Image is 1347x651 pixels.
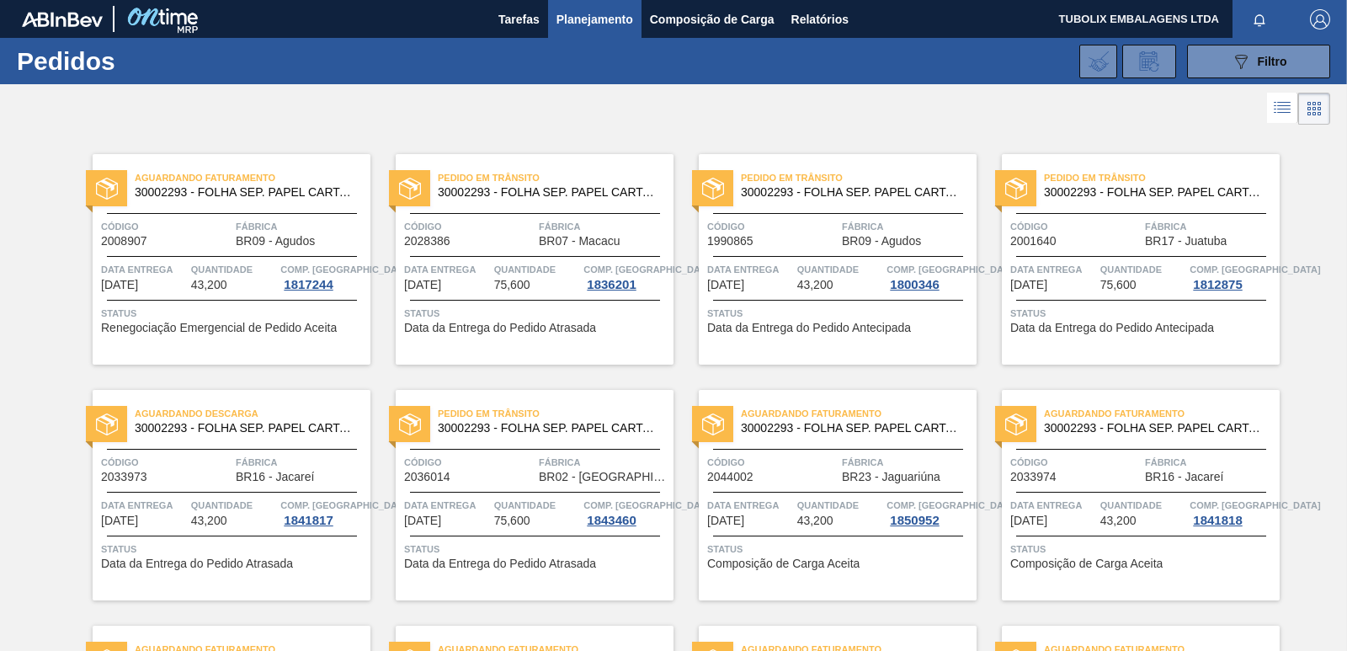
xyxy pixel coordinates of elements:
[1145,471,1223,483] span: BR16 - Jacareí
[1010,515,1047,527] span: 08/10/2025
[101,471,147,483] span: 2033973
[842,454,972,471] span: Fábrica
[404,497,490,514] span: Data Entrega
[438,405,673,422] span: Pedido em Trânsito
[1010,305,1275,322] span: Status
[370,390,673,600] a: statusPedido em Trânsito30002293 - FOLHA SEP. PAPEL CARTAO 1200x1000M 350gCódigo2036014FábricaBR0...
[101,218,232,235] span: Código
[1145,235,1227,248] span: BR17 - Juatuba
[399,414,421,435] img: status
[707,558,860,570] span: Composição de Carga Aceita
[404,471,450,483] span: 2036014
[1267,93,1298,125] div: Visão em Lista
[1187,45,1330,78] button: Filtro
[1079,45,1117,78] div: Importar Negociações dos Pedidos
[191,497,277,514] span: Quantidade
[741,405,977,422] span: Aguardando Faturamento
[101,322,337,334] span: Renegociação Emergencial de Pedido Aceita
[539,235,620,248] span: BR07 - Macacu
[1100,497,1186,514] span: Quantidade
[977,390,1280,600] a: statusAguardando Faturamento30002293 - FOLHA SEP. PAPEL CARTAO 1200x1000M 350gCódigo2033974Fábric...
[583,497,714,514] span: Comp. Carga
[1010,279,1047,291] span: 05/10/2025
[1190,278,1245,291] div: 1812875
[236,235,315,248] span: BR09 - Agudos
[741,422,963,435] span: 30002293 - FOLHA SEP. PAPEL CARTAO 1200x1000M 350g
[404,305,669,322] span: Status
[797,261,883,278] span: Quantidade
[583,261,669,291] a: Comp. [GEOGRAPHIC_DATA]1836201
[707,454,838,471] span: Código
[191,279,227,291] span: 43,200
[707,515,744,527] span: 08/10/2025
[280,278,336,291] div: 1817244
[1010,541,1275,558] span: Status
[404,558,596,570] span: Data da Entrega do Pedido Atrasada
[1190,497,1275,527] a: Comp. [GEOGRAPHIC_DATA]1841818
[1310,9,1330,29] img: Logout
[791,9,849,29] span: Relatórios
[17,51,261,71] h1: Pedidos
[673,154,977,365] a: statusPedido em Trânsito30002293 - FOLHA SEP. PAPEL CARTAO 1200x1000M 350gCódigo1990865FábricaBR0...
[404,235,450,248] span: 2028386
[583,278,639,291] div: 1836201
[886,261,972,291] a: Comp. [GEOGRAPHIC_DATA]1800346
[539,471,669,483] span: BR02 - Sergipe
[280,497,366,527] a: Comp. [GEOGRAPHIC_DATA]1841817
[438,169,673,186] span: Pedido em Trânsito
[583,514,639,527] div: 1843460
[1190,261,1320,278] span: Comp. Carga
[842,471,940,483] span: BR23 - Jaguariúna
[886,278,942,291] div: 1800346
[101,541,366,558] span: Status
[404,261,490,278] span: Data Entrega
[135,422,357,435] span: 30002293 - FOLHA SEP. PAPEL CARTAO 1200x1000M 350g
[886,497,972,527] a: Comp. [GEOGRAPHIC_DATA]1850952
[1100,279,1137,291] span: 75,600
[135,186,357,199] span: 30002293 - FOLHA SEP. PAPEL CARTAO 1200x1000M 350g
[1010,235,1057,248] span: 2001640
[1044,422,1266,435] span: 30002293 - FOLHA SEP. PAPEL CARTAO 1200x1000M 350g
[797,497,883,514] span: Quantidade
[404,218,535,235] span: Código
[498,9,540,29] span: Tarefas
[404,454,535,471] span: Código
[67,390,370,600] a: statusAguardando Descarga30002293 - FOLHA SEP. PAPEL CARTAO 1200x1000M 350gCódigo2033973FábricaBR...
[494,497,580,514] span: Quantidade
[280,497,411,514] span: Comp. Carga
[650,9,775,29] span: Composição de Carga
[1005,178,1027,200] img: status
[370,154,673,365] a: statusPedido em Trânsito30002293 - FOLHA SEP. PAPEL CARTAO 1200x1000M 350gCódigo2028386FábricaBR0...
[96,178,118,200] img: status
[280,261,411,278] span: Comp. Carga
[702,178,724,200] img: status
[494,279,530,291] span: 75,600
[101,454,232,471] span: Código
[583,497,669,527] a: Comp. [GEOGRAPHIC_DATA]1843460
[67,154,370,365] a: statusAguardando Faturamento30002293 - FOLHA SEP. PAPEL CARTAO 1200x1000M 350gCódigo2008907Fábric...
[236,218,366,235] span: Fábrica
[1010,322,1214,334] span: Data da Entrega do Pedido Antecipada
[236,471,314,483] span: BR16 - Jacareí
[1044,186,1266,199] span: 30002293 - FOLHA SEP. PAPEL CARTAO 1200x1000M 350g
[1145,218,1275,235] span: Fábrica
[438,186,660,199] span: 30002293 - FOLHA SEP. PAPEL CARTAO 1200x1000M 350g
[886,497,1017,514] span: Comp. Carga
[1044,169,1280,186] span: Pedido em Trânsito
[494,261,580,278] span: Quantidade
[1010,454,1141,471] span: Código
[842,218,972,235] span: Fábrica
[1122,45,1176,78] div: Solicitação de Revisão de Pedidos
[101,261,187,278] span: Data Entrega
[404,322,596,334] span: Data da Entrega do Pedido Atrasada
[101,558,293,570] span: Data da Entrega do Pedido Atrasada
[135,405,370,422] span: Aguardando Descarga
[101,235,147,248] span: 2008907
[1258,55,1287,68] span: Filtro
[191,261,277,278] span: Quantidade
[1010,558,1163,570] span: Composição de Carga Aceita
[280,261,366,291] a: Comp. [GEOGRAPHIC_DATA]1817244
[1298,93,1330,125] div: Visão em Cards
[1190,261,1275,291] a: Comp. [GEOGRAPHIC_DATA]1812875
[583,261,714,278] span: Comp. Carga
